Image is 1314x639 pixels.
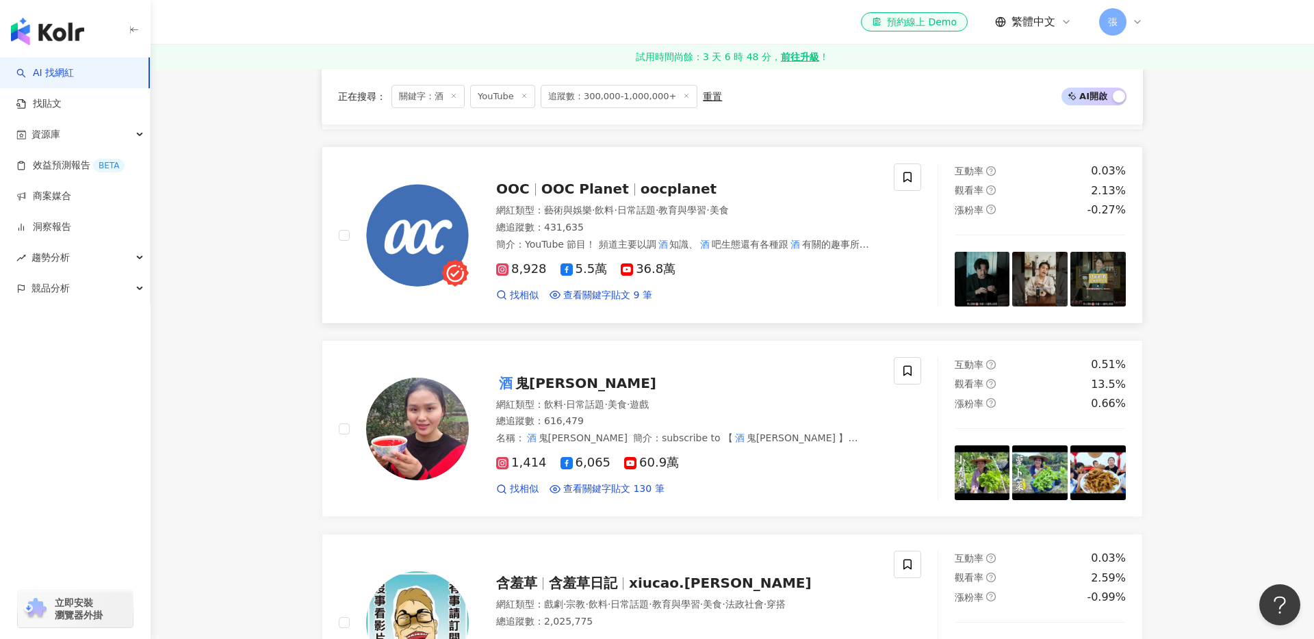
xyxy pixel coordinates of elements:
[955,572,983,583] span: 觀看率
[955,592,983,603] span: 漲粉率
[496,415,877,428] div: 總追蹤數 ： 616,479
[627,399,630,410] span: ·
[669,239,698,250] span: 知識、
[621,262,675,276] span: 36.8萬
[986,398,996,408] span: question-circle
[788,237,802,252] mark: 酒
[525,239,656,250] span: YouTube 節目！ 頻道主要以調
[496,456,547,470] span: 1,414
[11,18,84,45] img: logo
[496,262,547,276] span: 8,928
[1012,14,1055,29] span: 繁體中文
[1087,203,1126,218] div: -0.27%
[31,273,70,304] span: 競品分析
[510,289,539,302] span: 找相似
[322,146,1143,324] a: KOL AvatarOOCOOC Planetoocplanet網紅類型：藝術與娛樂·飲料·日常話題·教育與學習·美食總追蹤數：431,635簡介：YouTube 節目！ 頻道主要以調酒知識、酒...
[496,598,877,612] div: 網紅類型 ：
[861,12,968,31] a: 預約線上 Demo
[16,66,74,80] a: searchAI 找網紅
[1091,551,1126,566] div: 0.03%
[656,237,670,252] mark: 酒
[703,599,722,610] span: 美食
[1012,445,1068,501] img: post-image
[31,242,70,273] span: 趨勢分析
[541,181,629,197] span: OOC Planet
[641,181,717,197] span: oocplanet
[698,237,712,252] mark: 酒
[986,553,996,563] span: question-circle
[496,289,539,302] a: 找相似
[525,430,539,445] mark: 酒
[566,599,585,610] span: 宗教
[733,430,747,445] mark: 酒
[544,250,558,265] mark: 酒
[22,598,49,620] img: chrome extension
[366,378,469,480] img: KOL Avatar
[16,159,125,172] a: 效益預測報告BETA
[550,482,665,496] a: 查看關鍵字貼文 130 筆
[1091,377,1126,392] div: 13.5%
[662,432,733,443] span: subscribe to 【
[608,399,627,410] span: 美食
[986,360,996,369] span: question-circle
[541,85,698,108] span: 追蹤數：300,000-1,000,000+
[725,599,764,610] span: 法政社會
[496,372,515,394] mark: 酒
[31,119,60,150] span: 資源庫
[658,205,706,216] span: 教育與學習
[629,575,812,591] span: xiucao.[PERSON_NAME]
[549,575,617,591] span: 含羞草日記
[1091,357,1126,372] div: 0.51%
[496,482,539,496] a: 找相似
[986,205,996,214] span: question-circle
[563,482,665,496] span: 查看關鍵字貼文 130 筆
[496,615,877,629] div: 總追蹤數 ： 2,025,775
[1091,183,1126,198] div: 2.13%
[1108,14,1118,29] span: 張
[1012,252,1068,307] img: post-image
[515,375,656,391] span: 鬼[PERSON_NAME]
[561,456,611,470] span: 6,065
[510,482,539,496] span: 找相似
[710,205,729,216] span: 美食
[986,592,996,601] span: question-circle
[16,97,62,111] a: 找貼文
[566,399,604,410] span: 日常話題
[656,205,658,216] span: ·
[16,190,71,203] a: 商案媒合
[16,253,26,263] span: rise
[955,166,983,177] span: 互動率
[608,599,610,610] span: ·
[955,252,1010,307] img: post-image
[585,599,588,610] span: ·
[955,185,983,196] span: 觀看率
[986,166,996,176] span: question-circle
[496,432,628,443] span: 名稱 ：
[766,599,786,610] span: 穿搭
[544,599,563,610] span: 戲劇
[544,399,563,410] span: 飲料
[955,445,1010,501] img: post-image
[986,573,996,582] span: question-circle
[544,205,592,216] span: 藝術與娛樂
[1259,584,1300,625] iframe: Help Scout Beacon - Open
[1087,590,1126,605] div: -0.99%
[16,220,71,234] a: 洞察報告
[550,289,652,302] a: 查看關鍵字貼文 9 筆
[470,85,535,108] span: YouTube
[706,205,709,216] span: ·
[595,205,614,216] span: 飲料
[539,432,628,443] span: 鬼[PERSON_NAME]
[986,185,996,195] span: question-circle
[563,289,652,302] span: 查看關鍵字貼文 9 筆
[955,378,983,389] span: 觀看率
[712,239,788,250] span: 吧生態還有各種跟
[561,262,608,276] span: 5.5萬
[781,50,819,64] strong: 前往升級
[338,91,386,102] span: 正在搜尋 ：
[496,181,530,197] span: OOC
[955,359,983,370] span: 互動率
[722,599,725,610] span: ·
[1091,396,1126,411] div: 0.66%
[18,590,133,627] a: chrome extension立即安裝 瀏覽器外掛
